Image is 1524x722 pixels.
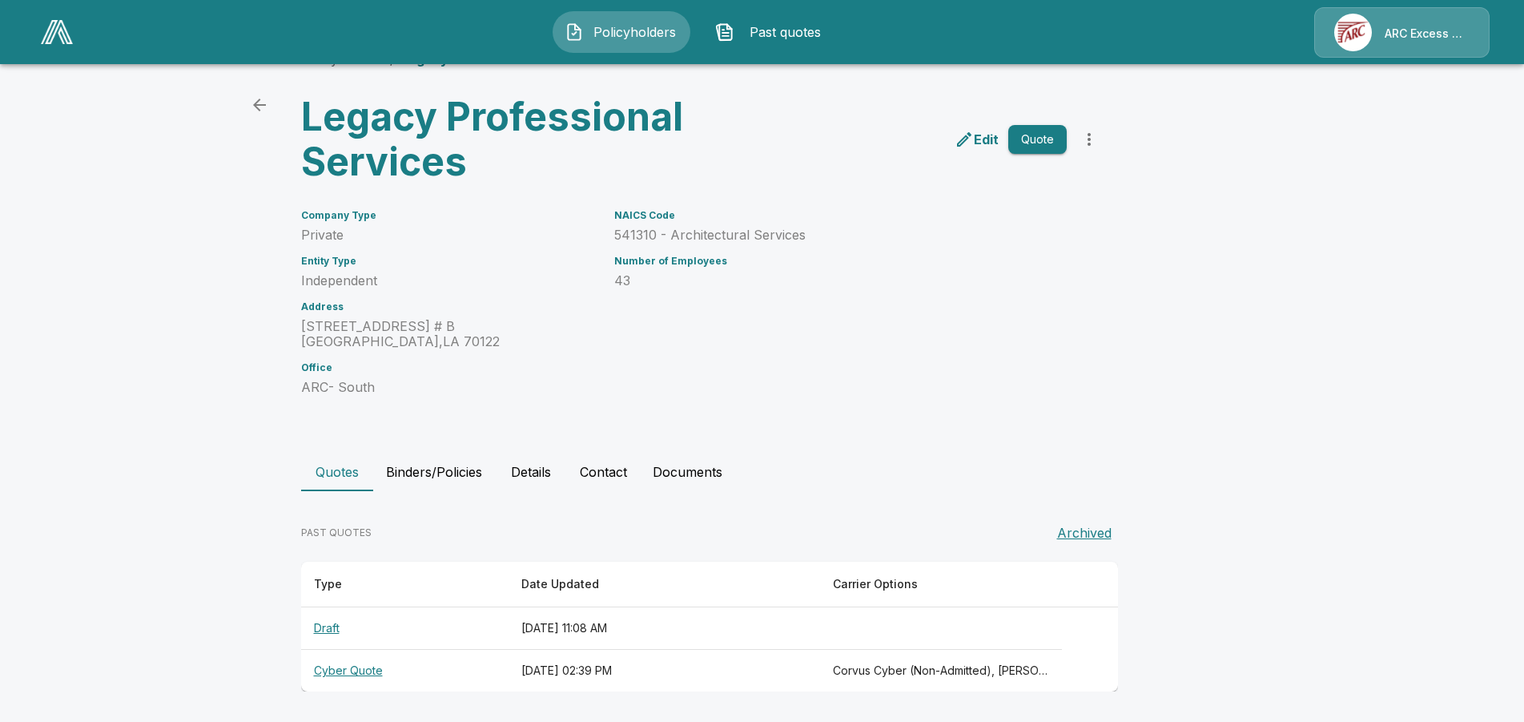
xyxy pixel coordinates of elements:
h6: Address [301,301,596,313]
button: Archived [1051,517,1118,549]
h6: NAICS Code [614,210,1066,221]
p: Edit [974,130,999,149]
h6: Number of Employees [614,256,1066,267]
img: Policyholders Icon [565,22,584,42]
button: Past quotes IconPast quotes [703,11,841,53]
h6: Entity Type [301,256,596,267]
a: edit [951,127,1002,152]
p: Private [301,228,596,243]
button: Binders/Policies [373,453,495,491]
img: Agency Icon [1334,14,1372,51]
div: policyholder tabs [301,453,1224,491]
p: [STREET_ADDRESS] # B [GEOGRAPHIC_DATA] , LA 70122 [301,319,596,349]
th: Carrier Options [820,562,1063,607]
p: PAST QUOTES [301,526,372,540]
h6: Company Type [301,210,596,221]
img: AA Logo [41,20,73,44]
p: ARC Excess & Surplus [1385,26,1470,42]
th: [DATE] 11:08 AM [509,607,820,650]
button: Quotes [301,453,373,491]
button: Policyholders IconPolicyholders [553,11,690,53]
table: responsive table [301,562,1118,692]
a: Agency IconARC Excess & Surplus [1314,7,1490,58]
p: ARC- South [301,380,596,395]
p: 541310 - Architectural Services [614,228,1066,243]
span: Policyholders [590,22,678,42]
h6: Office [301,362,596,373]
img: Past quotes Icon [715,22,734,42]
a: back [243,89,275,121]
th: Cyber Quote [301,650,509,692]
button: Details [495,453,567,491]
button: Contact [567,453,640,491]
th: Draft [301,607,509,650]
span: Past quotes [741,22,829,42]
th: Type [301,562,509,607]
button: Documents [640,453,735,491]
p: 43 [614,273,1066,288]
button: more [1073,123,1105,155]
h3: Legacy Professional Services [301,95,697,184]
th: Date Updated [509,562,820,607]
button: Quote [1008,125,1067,155]
th: Corvus Cyber (Non-Admitted), Beazley, CFC (Admitted), Cowbell (Non-Admitted), Tokio Marine TMHCC ... [820,650,1063,692]
p: Independent [301,273,596,288]
th: [DATE] 02:39 PM [509,650,820,692]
